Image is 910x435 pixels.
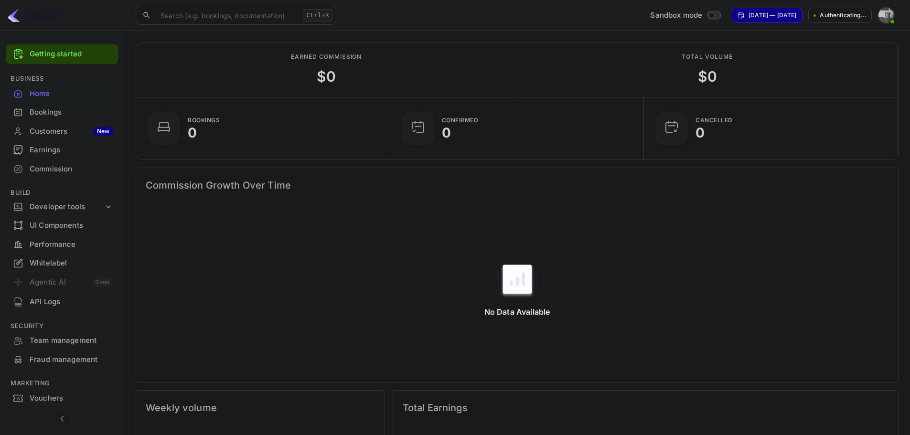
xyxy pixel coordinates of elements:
[155,6,299,25] input: Search (e.g. bookings, documentation)
[682,53,733,61] div: Total volume
[6,141,118,159] div: Earnings
[30,88,113,99] div: Home
[6,293,118,310] a: API Logs
[6,160,118,178] a: Commission
[317,66,336,87] div: $ 0
[6,103,118,122] div: Bookings
[6,85,118,103] div: Home
[30,335,113,346] div: Team management
[30,126,113,137] div: Customers
[698,66,717,87] div: $ 0
[6,293,118,311] div: API Logs
[30,258,113,269] div: Whitelabel
[484,307,550,317] p: No Data Available
[30,393,113,404] div: Vouchers
[188,117,220,123] div: Bookings
[146,178,889,193] span: Commission Growth Over Time
[54,410,71,427] button: Collapse navigation
[6,254,118,273] div: Whitelabel
[6,235,118,253] a: Performance
[6,321,118,331] span: Security
[6,141,118,159] a: Earnings
[146,400,375,415] span: Weekly volume
[6,235,118,254] div: Performance
[30,239,113,250] div: Performance
[732,8,803,23] div: Click to change the date range period
[6,350,118,369] div: Fraud management
[442,117,479,123] div: Confirmed
[6,74,118,84] span: Business
[93,127,113,136] div: New
[6,160,118,179] div: Commission
[30,145,113,156] div: Earnings
[6,331,118,349] a: Team management
[749,11,796,20] div: [DATE] — [DATE]
[696,117,733,123] div: CANCELLED
[403,400,889,415] span: Total Earnings
[696,126,705,139] div: 0
[6,122,118,141] div: CustomersNew
[6,331,118,350] div: Team management
[820,11,867,20] p: Authenticating...
[188,126,197,139] div: 0
[291,53,362,61] div: Earned commission
[6,350,118,368] a: Fraud management
[646,10,724,21] div: Switch to Production mode
[30,220,113,231] div: UI Components
[6,188,118,198] span: Build
[6,103,118,121] a: Bookings
[878,8,894,23] img: vishnu Priyan M
[6,389,118,407] a: Vouchers
[6,122,118,140] a: CustomersNew
[650,10,702,21] span: Sandbox mode
[30,297,113,308] div: API Logs
[6,254,118,272] a: Whitelabel
[30,354,113,365] div: Fraud management
[30,164,113,175] div: Commission
[6,44,118,64] div: Getting started
[6,378,118,389] span: Marketing
[30,107,113,118] div: Bookings
[6,216,118,234] a: UI Components
[6,389,118,408] div: Vouchers
[8,8,62,23] img: LiteAPI logo
[6,216,118,235] div: UI Components
[303,9,332,21] div: Ctrl+K
[6,85,118,102] a: Home
[6,199,118,215] div: Developer tools
[30,49,113,60] a: Getting started
[442,126,451,139] div: 0
[30,202,104,212] div: Developer tools
[489,259,546,299] img: empty-state-table2.svg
